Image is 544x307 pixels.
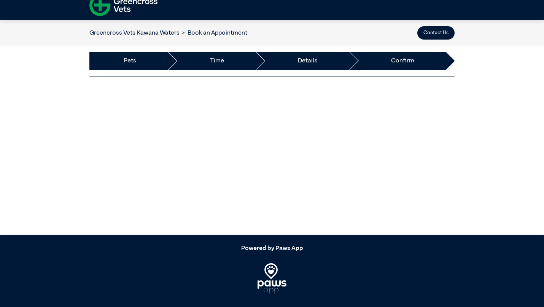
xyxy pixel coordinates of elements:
li: Book an Appointment [180,29,247,38]
a: Pets [124,56,136,65]
button: Contact Us [417,26,455,40]
a: Time [210,56,224,65]
h5: Powered by Paws App [89,245,455,252]
img: PawsApp [258,263,287,294]
a: Greencross Vets Kawana Waters [89,30,180,36]
a: Confirm [391,56,414,65]
nav: breadcrumb [89,29,247,38]
a: Details [298,56,318,65]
